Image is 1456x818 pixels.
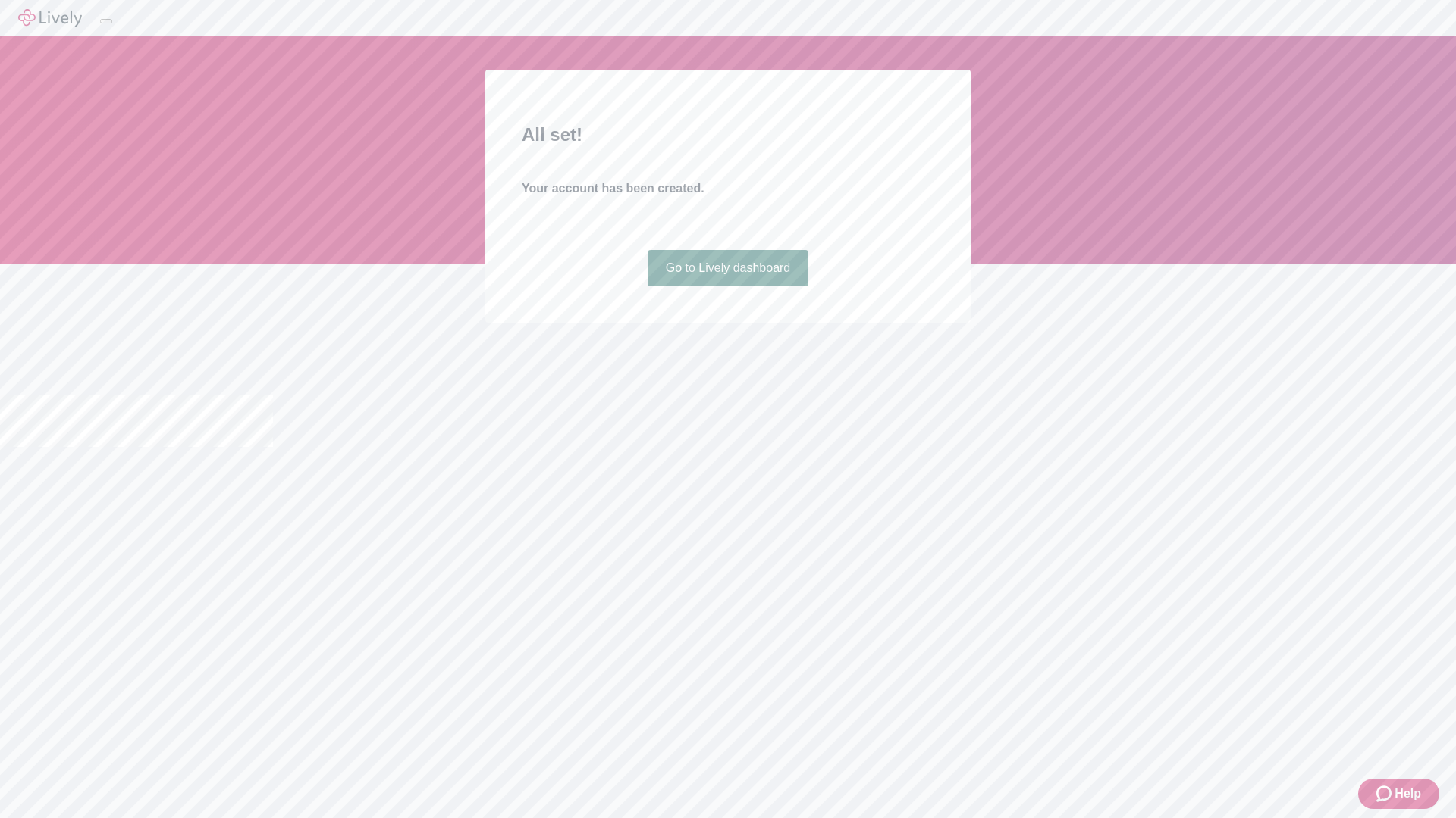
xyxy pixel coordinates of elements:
[100,19,112,23] button: Log out
[18,9,82,27] img: Lively
[1395,785,1421,803] span: Help
[1358,779,1439,809] button: Zendesk support iconHelp
[648,250,809,286] a: Go to Lively dashboard
[1376,785,1395,803] svg: Zendesk support icon
[522,180,934,198] h4: Your account has been created.
[522,121,934,148] h2: All set!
